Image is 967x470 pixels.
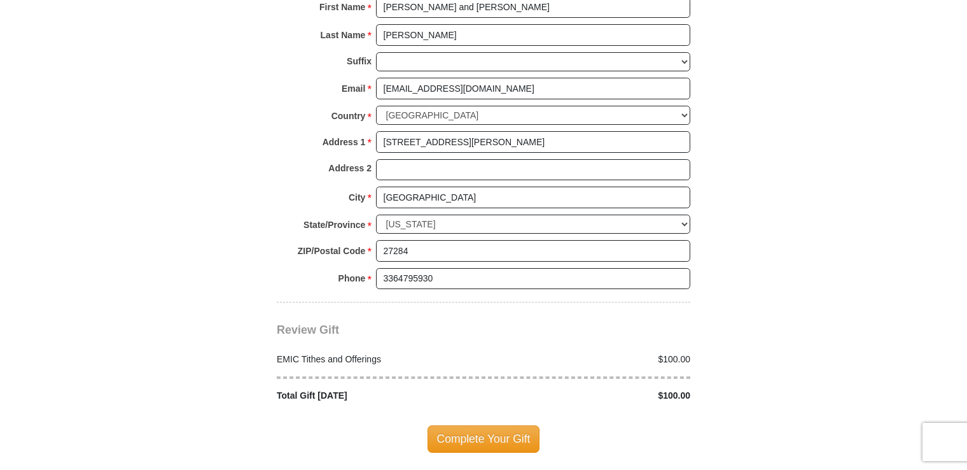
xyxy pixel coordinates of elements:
strong: Email [342,80,365,97]
div: EMIC Tithes and Offerings [270,353,484,366]
span: Review Gift [277,324,339,336]
div: $100.00 [483,389,697,402]
strong: Phone [338,269,366,287]
strong: Country [331,107,366,125]
div: Total Gift [DATE] [270,389,484,402]
strong: Last Name [321,26,366,44]
span: Complete Your Gift [428,425,540,452]
strong: Address 2 [328,159,372,177]
div: $100.00 [483,353,697,366]
strong: ZIP/Postal Code [298,242,366,260]
strong: City [349,189,365,206]
strong: Suffix [347,52,372,70]
strong: State/Province [303,216,365,234]
strong: Address 1 [323,133,366,151]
